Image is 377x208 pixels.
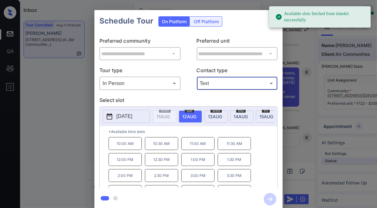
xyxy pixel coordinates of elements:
button: btn-next [260,191,280,207]
p: 2:30 PM [145,169,178,182]
p: 4:00 PM [109,185,142,198]
p: 4:30 PM [145,185,178,198]
p: Preferred community [99,37,181,47]
p: 12:00 PM [109,153,142,166]
h2: Schedule Tour [94,10,158,32]
p: 3:00 PM [181,169,215,182]
span: 15 AUG [259,114,273,119]
p: 5:00 PM [181,185,215,198]
div: date-select [230,110,253,123]
p: 10:30 AM [145,137,178,150]
p: 10:00 AM [109,137,142,150]
span: tue [185,109,194,113]
div: Available slots fetched from timekit successfully [275,8,366,26]
div: date-select [256,110,279,123]
p: 1:30 PM [218,153,251,166]
span: fri [262,109,270,113]
button: close [268,13,280,25]
p: Select slot [99,96,278,106]
span: 13 AUG [208,114,222,119]
span: thu [236,109,246,113]
p: 11:00 AM [181,137,215,150]
div: In Person [101,78,179,88]
p: 5:30 PM [218,185,251,198]
span: 12 AUG [182,114,196,119]
p: [DATE] [116,113,132,120]
button: [DATE] [103,110,150,123]
p: 12:30 PM [145,153,178,166]
p: 2:00 PM [109,169,142,182]
span: 14 AUG [234,114,248,119]
p: 11:30 AM [218,137,251,150]
p: 3:30 PM [218,169,251,182]
span: wed [210,109,222,113]
div: On Platform [159,17,190,26]
p: 1:00 PM [181,153,215,166]
p: Preferred unit [197,37,278,47]
div: Off Platform [191,17,222,26]
div: Text [198,78,276,88]
div: date-select [179,110,202,123]
div: date-select [204,110,228,123]
p: Contact type [197,67,278,77]
p: *Available time slots [109,126,277,137]
p: Tour type [99,67,181,77]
